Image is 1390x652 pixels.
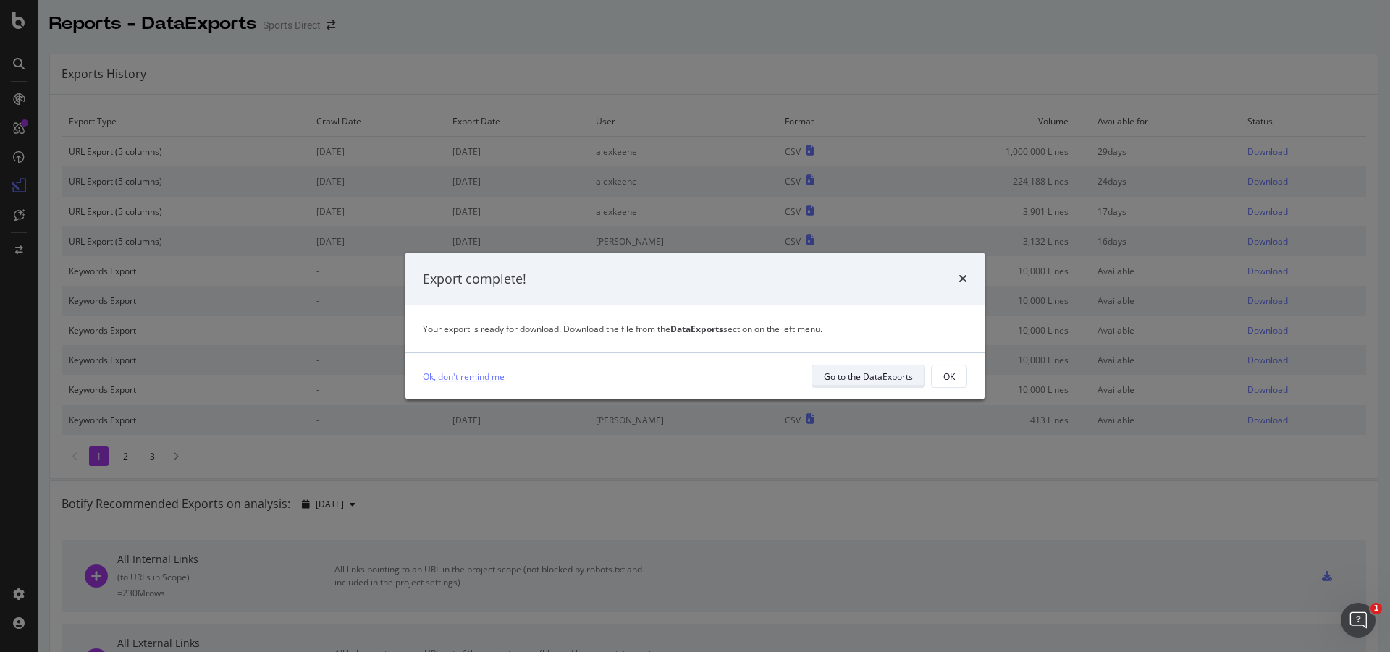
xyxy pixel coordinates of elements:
[1370,603,1382,614] span: 1
[405,253,985,400] div: modal
[423,323,967,335] div: Your export is ready for download. Download the file from the
[670,323,822,335] span: section on the left menu.
[943,371,955,383] div: OK
[824,371,913,383] div: Go to the DataExports
[959,270,967,289] div: times
[423,369,505,384] a: Ok, don't remind me
[812,365,925,388] button: Go to the DataExports
[931,365,967,388] button: OK
[670,323,723,335] strong: DataExports
[423,270,526,289] div: Export complete!
[1341,603,1376,638] iframe: Intercom live chat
